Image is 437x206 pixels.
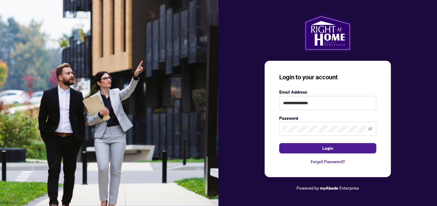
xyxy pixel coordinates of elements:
[279,89,376,95] label: Email Address
[279,143,376,153] button: Login
[279,158,376,165] a: Forgot Password?
[368,127,372,131] span: eye-invisible
[339,185,359,191] span: Enterprise
[279,73,376,81] h3: Login to your account
[279,115,376,122] label: Password
[322,143,333,153] span: Login
[296,185,319,191] span: Powered by
[304,15,351,51] img: ma-logo
[320,185,338,191] a: myAbode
